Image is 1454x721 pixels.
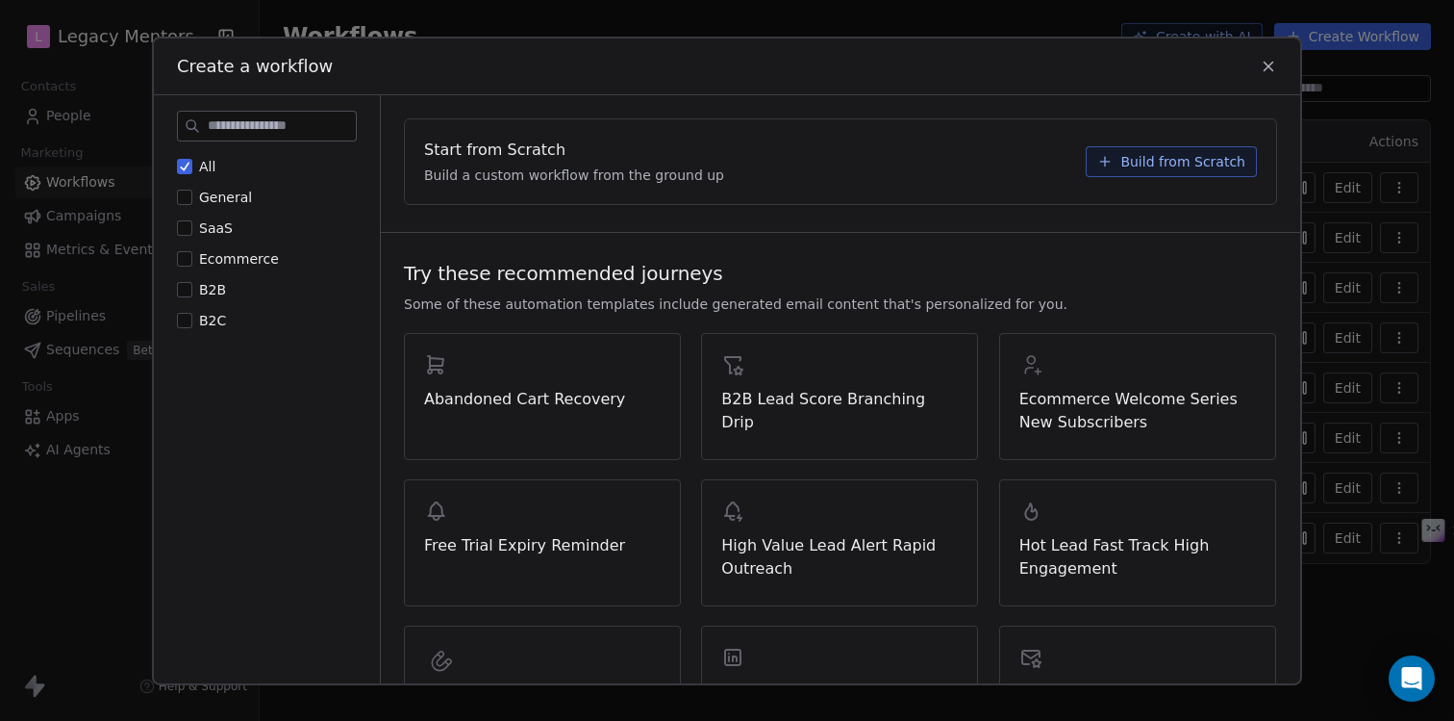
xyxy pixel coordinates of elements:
[199,281,226,296] span: B2B
[199,189,252,204] span: General
[404,259,723,286] span: Try these recommended journeys
[424,533,661,556] span: Free Trial Expiry Reminder
[1019,387,1256,433] span: Ecommerce Welcome Series New Subscribers
[199,158,215,173] span: All
[177,156,192,175] button: All
[404,294,1067,313] span: Some of these automation templates include generated email content that's personalized for you.
[199,312,226,327] span: B2C
[177,187,192,206] button: General
[721,387,958,433] span: B2B Lead Score Branching Drip
[1389,656,1435,702] div: Open Intercom Messenger
[1120,151,1245,170] span: Build from Scratch
[199,219,233,235] span: SaaS
[177,53,333,78] span: Create a workflow
[1019,533,1256,579] span: Hot Lead Fast Track High Engagement
[424,165,724,184] span: Build a custom workflow from the ground up
[177,248,192,268] button: Ecommerce
[721,533,958,579] span: High Value Lead Alert Rapid Outreach
[424,138,565,161] span: Start from Scratch
[1086,145,1257,176] button: Build from Scratch
[177,279,192,298] button: B2B
[177,310,192,329] button: B2C
[177,218,192,237] button: SaaS
[199,250,279,266] span: Ecommerce
[424,387,661,410] span: Abandoned Cart Recovery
